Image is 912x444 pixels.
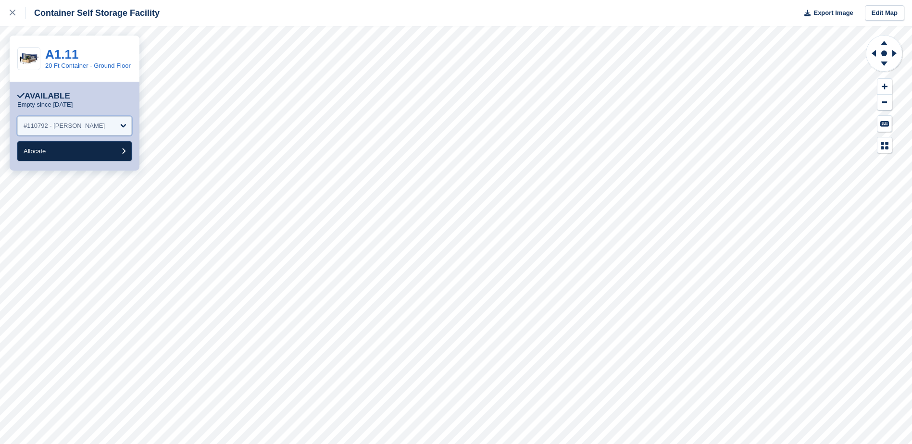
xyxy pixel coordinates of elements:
a: A1.11 [45,47,78,62]
a: Edit Map [865,5,904,21]
div: Available [17,91,70,101]
button: Map Legend [877,137,892,153]
div: #110792 - [PERSON_NAME] [24,121,105,131]
span: Allocate [24,148,46,155]
p: Empty since [DATE] [17,101,73,109]
button: Zoom In [877,79,892,95]
button: Zoom Out [877,95,892,111]
button: Allocate [17,141,132,161]
a: 20 Ft Container - Ground Floor [45,62,131,69]
div: Container Self Storage Facility [25,7,160,19]
button: Export Image [799,5,853,21]
span: Export Image [813,8,853,18]
img: 20-ft-container%20(1).jpg [18,50,40,67]
button: Keyboard Shortcuts [877,116,892,132]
